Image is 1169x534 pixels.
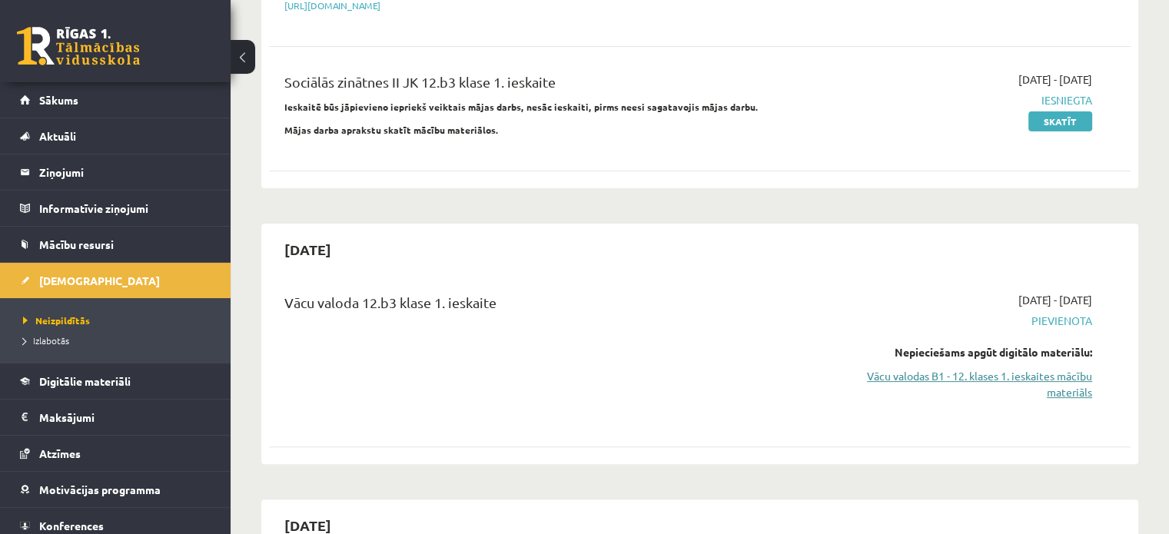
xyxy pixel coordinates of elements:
a: Vācu valodas B1 - 12. klases 1. ieskaites mācību materiāls [839,368,1092,400]
span: [DEMOGRAPHIC_DATA] [39,274,160,287]
h2: [DATE] [269,231,347,267]
span: Pievienota [839,313,1092,329]
a: Aktuāli [20,118,211,154]
div: Nepieciešams apgūt digitālo materiālu: [839,344,1092,360]
span: Mācību resursi [39,237,114,251]
a: Izlabotās [23,333,215,347]
div: Sociālās zinātnes II JK 12.b3 klase 1. ieskaite [284,71,815,100]
a: Skatīt [1028,111,1092,131]
span: Atzīmes [39,446,81,460]
span: [DATE] - [DATE] [1018,71,1092,88]
legend: Informatīvie ziņojumi [39,191,211,226]
span: Sākums [39,93,78,107]
a: Neizpildītās [23,313,215,327]
strong: Ieskaitē būs jāpievieno iepriekš veiktais mājas darbs, nesāc ieskaiti, pirms neesi sagatavojis mā... [284,101,759,113]
a: Maksājumi [20,400,211,435]
a: Sākums [20,82,211,118]
span: Motivācijas programma [39,483,161,496]
strong: Mājas darba aprakstu skatīt mācību materiālos. [284,124,499,136]
span: Digitālie materiāli [39,374,131,388]
a: Mācību resursi [20,227,211,262]
a: Ziņojumi [20,154,211,190]
a: [DEMOGRAPHIC_DATA] [20,263,211,298]
span: Iesniegta [839,92,1092,108]
span: Izlabotās [23,334,69,347]
legend: Maksājumi [39,400,211,435]
span: [DATE] - [DATE] [1018,292,1092,308]
a: Motivācijas programma [20,472,211,507]
a: Atzīmes [20,436,211,471]
span: Konferences [39,519,104,532]
a: Rīgas 1. Tālmācības vidusskola [17,27,140,65]
a: Digitālie materiāli [20,363,211,399]
a: Informatīvie ziņojumi [20,191,211,226]
span: Aktuāli [39,129,76,143]
legend: Ziņojumi [39,154,211,190]
div: Vācu valoda 12.b3 klase 1. ieskaite [284,292,815,320]
span: Neizpildītās [23,314,90,327]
